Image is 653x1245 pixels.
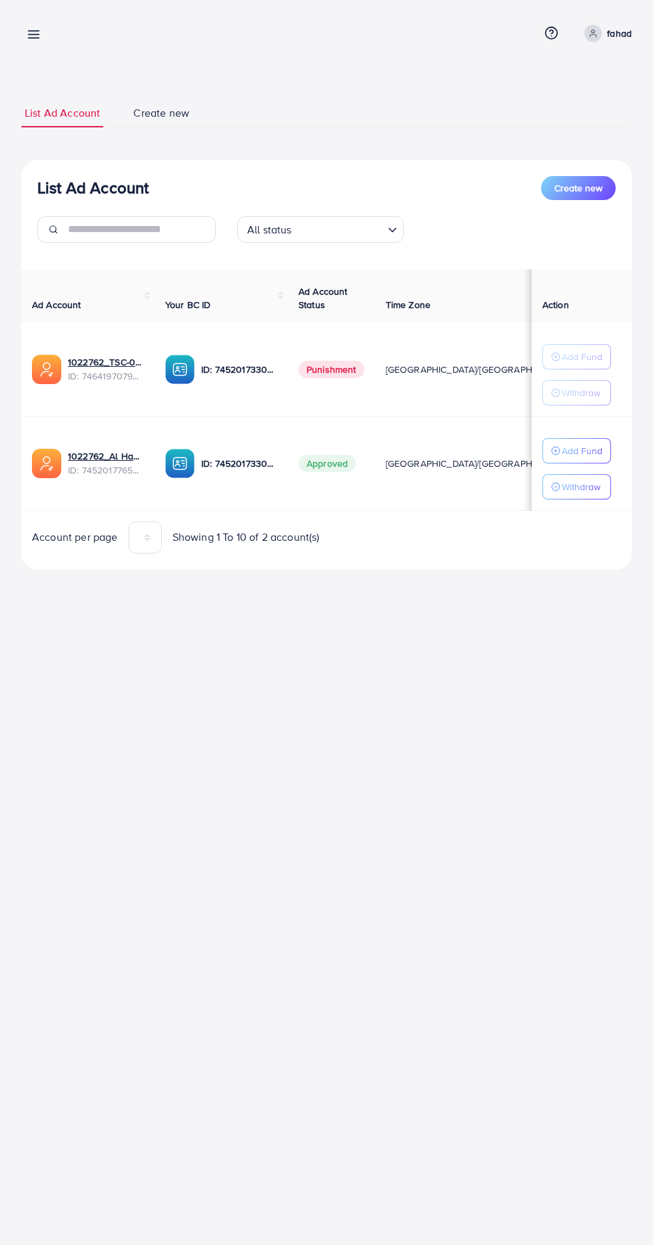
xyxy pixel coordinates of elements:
[386,457,571,470] span: [GEOGRAPHIC_DATA]/[GEOGRAPHIC_DATA]
[25,105,100,121] span: List Ad Account
[68,449,144,463] a: 1022762_Al Hamd Traders_1735058097282
[68,355,144,369] a: 1022762_TSC-01_1737893822201
[386,363,571,376] span: [GEOGRAPHIC_DATA]/[GEOGRAPHIC_DATA]
[299,361,364,378] span: Punishment
[201,361,277,377] p: ID: 7452017330445533200
[299,455,356,472] span: Approved
[37,178,149,197] h3: List Ad Account
[165,355,195,384] img: ic-ba-acc.ded83a64.svg
[201,455,277,471] p: ID: 7452017330445533200
[562,385,600,401] p: Withdraw
[299,285,348,311] span: Ad Account Status
[133,105,189,121] span: Create new
[542,438,611,463] button: Add Fund
[173,529,320,545] span: Showing 1 To 10 of 2 account(s)
[32,298,81,311] span: Ad Account
[579,25,632,42] a: fahad
[68,449,144,477] div: <span class='underline'>1022762_Al Hamd Traders_1735058097282</span></br>7452017765898354704
[68,369,144,383] span: ID: 7464197079427137537
[542,298,569,311] span: Action
[562,443,602,459] p: Add Fund
[237,216,404,243] div: Search for option
[386,298,430,311] span: Time Zone
[32,529,118,545] span: Account per page
[68,463,144,477] span: ID: 7452017765898354704
[245,220,295,239] span: All status
[542,344,611,369] button: Add Fund
[607,25,632,41] p: fahad
[165,449,195,478] img: ic-ba-acc.ded83a64.svg
[562,479,600,495] p: Withdraw
[296,217,382,239] input: Search for option
[554,181,602,195] span: Create new
[562,349,602,365] p: Add Fund
[542,380,611,405] button: Withdraw
[542,474,611,499] button: Withdraw
[541,176,616,200] button: Create new
[32,449,61,478] img: ic-ads-acc.e4c84228.svg
[68,355,144,383] div: <span class='underline'>1022762_TSC-01_1737893822201</span></br>7464197079427137537
[165,298,211,311] span: Your BC ID
[32,355,61,384] img: ic-ads-acc.e4c84228.svg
